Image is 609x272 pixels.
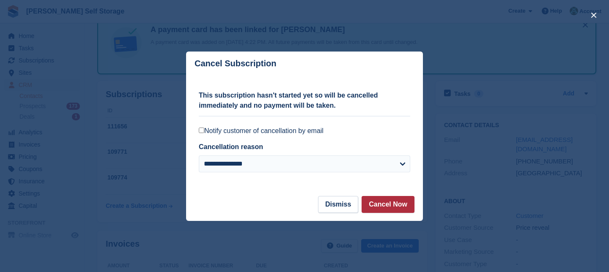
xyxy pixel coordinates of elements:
[195,59,276,68] p: Cancel Subscription
[199,90,410,111] p: This subscription hasn't started yet so will be cancelled immediately and no payment will be taken.
[199,128,204,133] input: Notify customer of cancellation by email
[199,127,410,135] label: Notify customer of cancellation by email
[587,8,601,22] button: close
[199,143,263,150] label: Cancellation reason
[318,196,358,213] button: Dismiss
[362,196,414,213] button: Cancel Now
